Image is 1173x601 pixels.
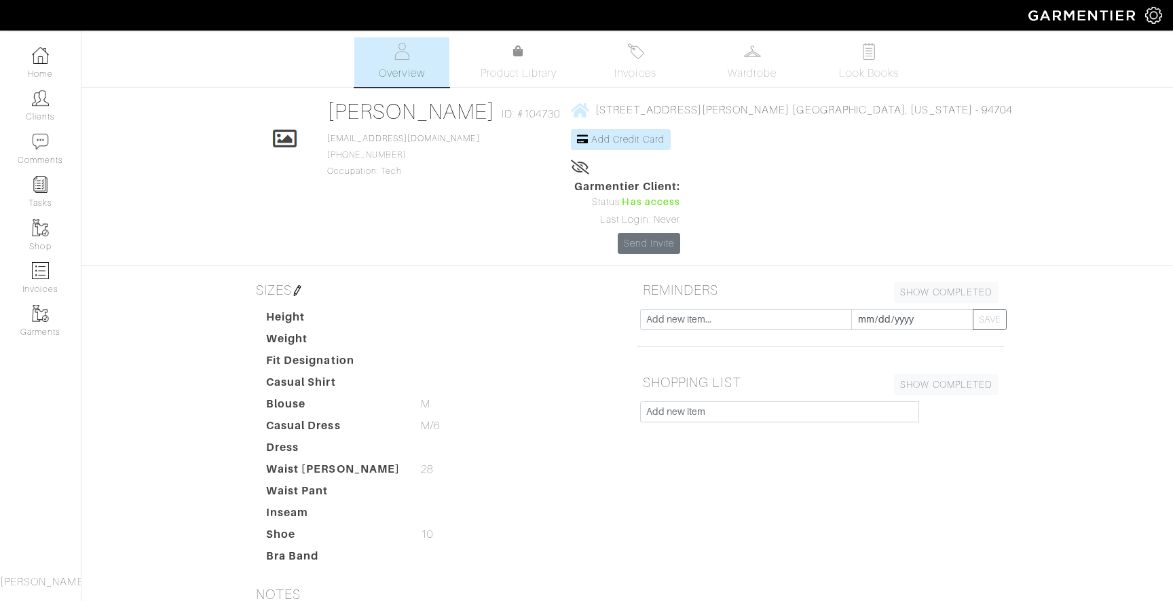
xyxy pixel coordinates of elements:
[1022,3,1145,27] img: garmentier-logo-header-white-b43fb05a5012e4ada735d5af1a66efaba907eab6374d6393d1fbf88cb4ef424d.png
[728,65,777,81] span: Wardrobe
[894,282,999,303] a: SHOW COMPLETED
[256,505,411,526] dt: Inseam
[250,276,617,304] h5: SIZES
[256,309,411,331] dt: Height
[379,65,424,81] span: Overview
[32,47,49,64] img: dashboard-icon-dbcd8f5a0b271acd01030246c82b418ddd0df26cd7fceb0bd07c9910d44c42f6.png
[256,483,411,505] dt: Waist Pant
[256,331,411,352] dt: Weight
[614,65,656,81] span: Invoices
[32,219,49,236] img: garments-icon-b7da505a4dc4fd61783c78ac3ca0ef83fa9d6f193b1c9dc38574b1d14d53ca28.png
[1145,7,1162,24] img: gear-icon-white-bd11855cb880d31180b6d7d6211b90ccbf57a29d726f0c71d8c61bd08dd39cc2.png
[574,179,680,195] span: Garmentier Client:
[637,369,1004,396] h5: SHOPPING LIST
[627,43,644,60] img: orders-27d20c2124de7fd6de4e0e44c1d41de31381a507db9b33961299e4e07d508b8c.svg
[574,195,680,210] div: Status:
[327,99,495,124] a: [PERSON_NAME]
[32,90,49,107] img: clients-icon-6bae9207a08558b7cb47a8932f037763ab4055f8c8b6bfacd5dc20c3e0201464.png
[640,401,919,422] input: Add new item
[421,418,440,434] span: M/6
[256,526,411,548] dt: Shoe
[256,374,411,396] dt: Casual Shirt
[32,262,49,279] img: orders-icon-0abe47150d42831381b5fb84f609e132dff9fe21cb692f30cb5eec754e2cba89.png
[622,195,680,210] span: Has access
[256,461,411,483] dt: Waist [PERSON_NAME]
[421,461,433,477] span: 28
[502,106,561,122] span: ID: #104730
[591,134,665,145] span: Add Credit Card
[292,285,303,296] img: pen-cf24a1663064a2ec1b9c1bd2387e9de7a2fa800b781884d57f21acf72779bad2.png
[640,309,852,330] input: Add new item...
[327,134,479,143] a: [EMAIL_ADDRESS][DOMAIN_NAME]
[839,65,899,81] span: Look Books
[973,309,1007,330] button: SAVE
[471,43,566,81] a: Product Library
[256,352,411,374] dt: Fit Designation
[595,104,1012,116] span: [STREET_ADDRESS][PERSON_NAME] [GEOGRAPHIC_DATA], [US_STATE] - 94704
[861,43,878,60] img: todo-9ac3debb85659649dc8f770b8b6100bb5dab4b48dedcbae339e5042a72dfd3cc.svg
[421,396,430,412] span: M
[32,305,49,322] img: garments-icon-b7da505a4dc4fd61783c78ac3ca0ef83fa9d6f193b1c9dc38574b1d14d53ca28.png
[256,548,411,570] dt: Bra Band
[705,37,800,87] a: Wardrobe
[571,101,1012,118] a: [STREET_ADDRESS][PERSON_NAME] [GEOGRAPHIC_DATA], [US_STATE] - 94704
[421,526,433,543] span: 10
[744,43,761,60] img: wardrobe-487a4870c1b7c33e795ec22d11cfc2ed9d08956e64fb3008fe2437562e282088.svg
[637,276,1004,304] h5: REMINDERS
[256,439,411,461] dt: Dress
[394,43,411,60] img: basicinfo-40fd8af6dae0f16599ec9e87c0ef1c0a1fdea2edbe929e3d69a839185d80c458.svg
[571,129,671,150] a: Add Credit Card
[256,396,411,418] dt: Blouse
[618,233,680,254] a: Send Invite
[574,213,680,227] div: Last Login: Never
[481,65,557,81] span: Product Library
[256,418,411,439] dt: Casual Dress
[588,37,683,87] a: Invoices
[894,374,999,395] a: SHOW COMPLETED
[327,134,479,176] span: [PHONE_NUMBER] Occupation: Tech
[821,37,916,87] a: Look Books
[32,176,49,193] img: reminder-icon-8004d30b9f0a5d33ae49ab947aed9ed385cf756f9e5892f1edd6e32f2345188e.png
[32,133,49,150] img: comment-icon-a0a6a9ef722e966f86d9cbdc48e553b5cf19dbc54f86b18d962a5391bc8f6eb6.png
[354,37,449,87] a: Overview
